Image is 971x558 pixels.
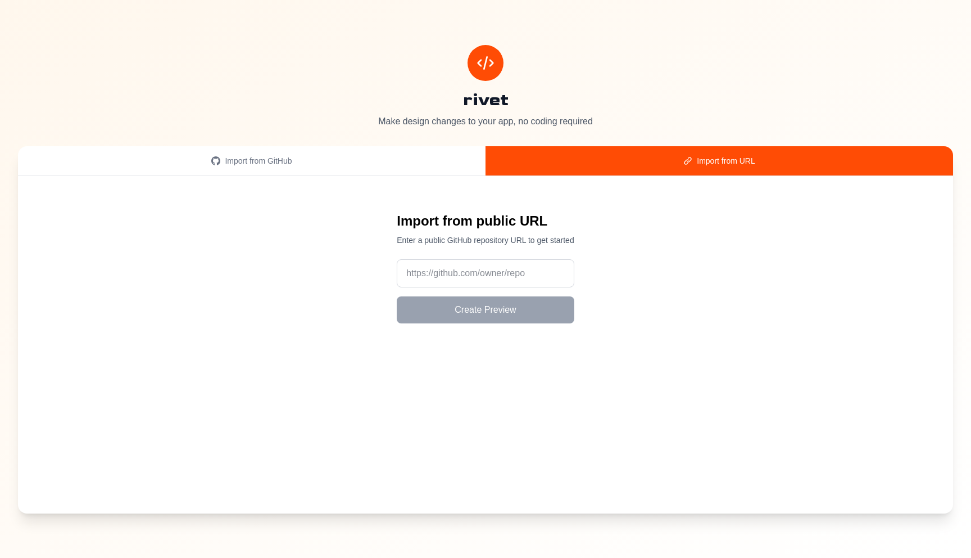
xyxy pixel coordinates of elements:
[397,296,574,323] button: Create Preview
[397,235,574,246] p: Enter a public GitHub repository URL to get started
[18,90,953,110] h1: rivet
[31,155,472,166] div: Import from GitHub
[18,115,953,128] p: Make design changes to your app, no coding required
[397,212,574,230] h2: Import from public URL
[397,259,574,287] input: https://github.com/owner/repo
[499,155,940,166] div: Import from URL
